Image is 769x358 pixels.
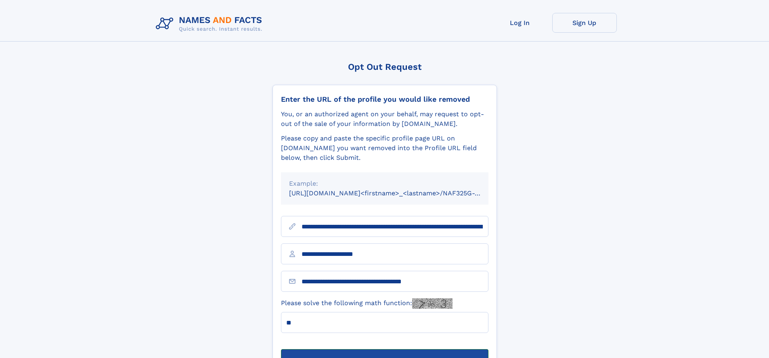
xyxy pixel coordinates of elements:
[289,179,480,188] div: Example:
[272,62,497,72] div: Opt Out Request
[281,95,488,104] div: Enter the URL of the profile you would like removed
[281,298,453,309] label: Please solve the following math function:
[488,13,552,33] a: Log In
[281,134,488,163] div: Please copy and paste the specific profile page URL on [DOMAIN_NAME] you want removed into the Pr...
[281,109,488,129] div: You, or an authorized agent on your behalf, may request to opt-out of the sale of your informatio...
[153,13,269,35] img: Logo Names and Facts
[552,13,617,33] a: Sign Up
[289,189,504,197] small: [URL][DOMAIN_NAME]<firstname>_<lastname>/NAF325G-xxxxxxxx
